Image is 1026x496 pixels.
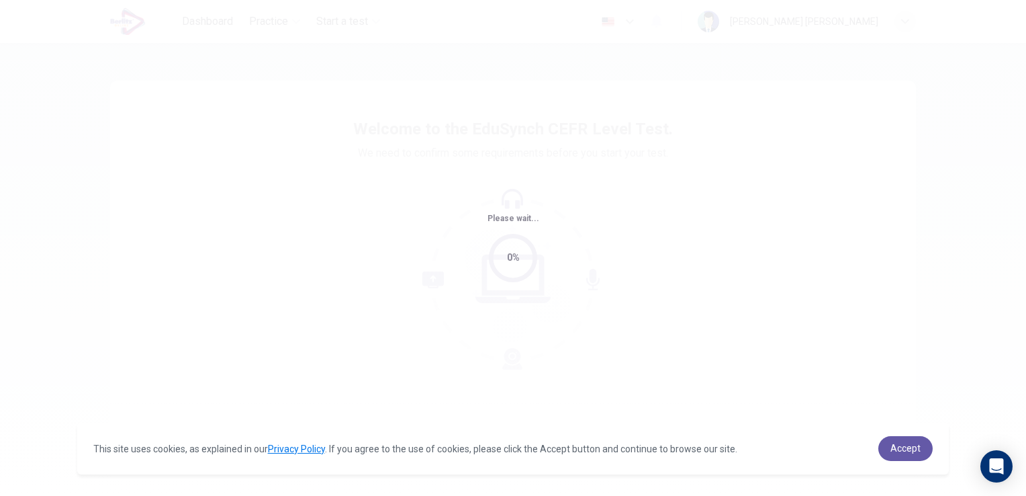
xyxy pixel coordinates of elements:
div: 0% [507,250,520,265]
a: Privacy Policy [268,444,325,454]
div: cookieconsent [77,423,949,474]
span: This site uses cookies, as explained in our . If you agree to the use of cookies, please click th... [93,444,737,454]
span: Please wait... [487,214,539,223]
span: Accept [890,443,921,454]
a: dismiss cookie message [878,436,933,461]
div: Open Intercom Messenger [980,450,1013,483]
